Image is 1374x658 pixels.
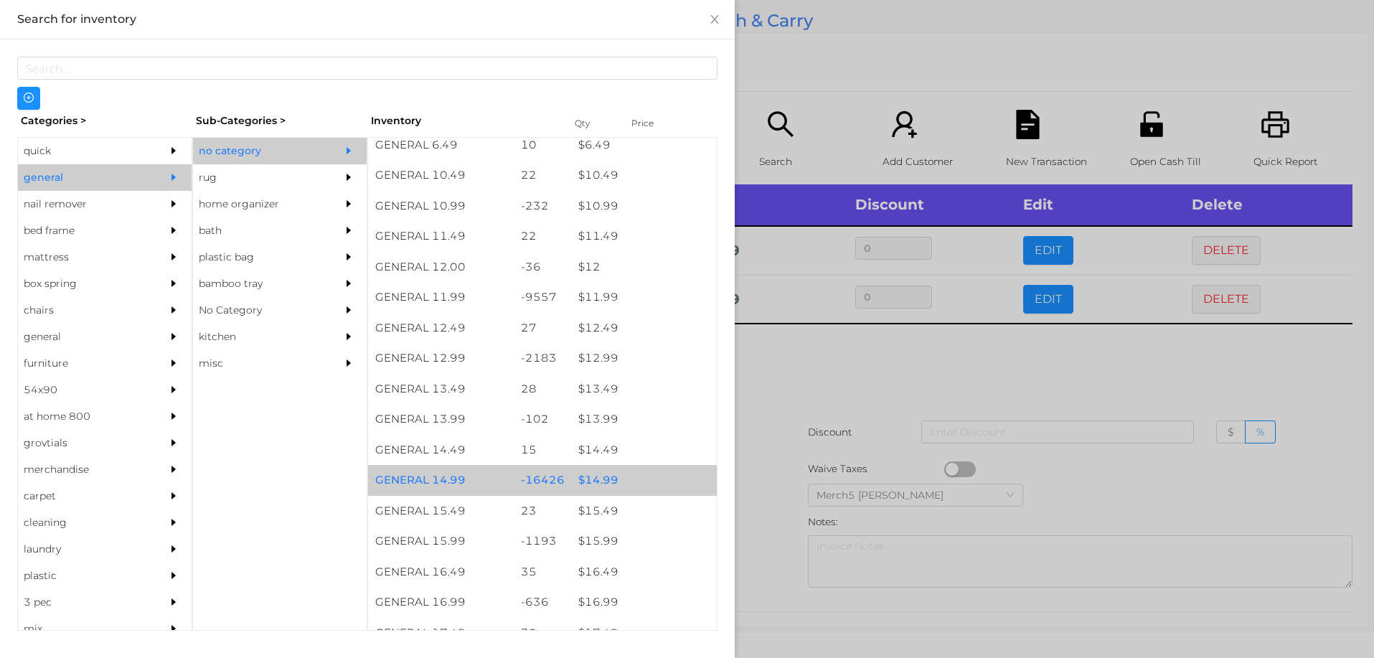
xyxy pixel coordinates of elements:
[169,544,179,554] i: icon: caret-right
[18,616,149,642] div: mix
[344,225,354,235] i: icon: caret-right
[344,172,354,182] i: icon: caret-right
[514,130,572,161] div: 10
[17,57,717,80] input: Search...
[344,332,354,342] i: icon: caret-right
[18,430,149,456] div: grovtials
[368,526,514,557] div: GENERAL 15.99
[17,87,40,110] button: icon: plus-circle
[514,404,572,435] div: -102
[18,191,149,217] div: nail remover
[17,11,717,27] div: Search for inventory
[514,252,572,283] div: -36
[368,465,514,496] div: GENERAL 14.99
[169,278,179,288] i: icon: caret-right
[571,113,614,133] div: Qty
[344,199,354,209] i: icon: caret-right
[571,526,717,557] div: $ 15.99
[169,252,179,262] i: icon: caret-right
[193,271,324,297] div: bamboo tray
[169,358,179,368] i: icon: caret-right
[169,385,179,395] i: icon: caret-right
[193,350,324,377] div: misc
[18,483,149,509] div: carpet
[514,160,572,191] div: 22
[571,557,717,588] div: $ 16.49
[571,374,717,405] div: $ 13.49
[169,305,179,315] i: icon: caret-right
[368,343,514,374] div: GENERAL 12.99
[368,557,514,588] div: GENERAL 16.49
[368,160,514,191] div: GENERAL 10.49
[709,14,720,25] i: icon: close
[514,526,572,557] div: -1193
[368,618,514,649] div: GENERAL 17.49
[571,221,717,252] div: $ 11.49
[169,199,179,209] i: icon: caret-right
[169,570,179,581] i: icon: caret-right
[169,411,179,421] i: icon: caret-right
[571,587,717,618] div: $ 16.99
[368,191,514,222] div: GENERAL 10.99
[371,113,557,128] div: Inventory
[18,589,149,616] div: 3 pec
[514,282,572,313] div: -9557
[18,403,149,430] div: at home 800
[18,164,149,191] div: general
[514,313,572,344] div: 27
[193,191,324,217] div: home organizer
[571,496,717,527] div: $ 15.49
[169,517,179,527] i: icon: caret-right
[368,282,514,313] div: GENERAL 11.99
[344,358,354,368] i: icon: caret-right
[18,509,149,536] div: cleaning
[368,130,514,161] div: GENERAL 6.49
[193,297,324,324] div: No Category
[18,350,149,377] div: furniture
[368,374,514,405] div: GENERAL 13.49
[18,563,149,589] div: plastic
[514,221,572,252] div: 22
[368,252,514,283] div: GENERAL 12.00
[368,221,514,252] div: GENERAL 11.49
[169,332,179,342] i: icon: caret-right
[514,343,572,374] div: -2183
[344,146,354,156] i: icon: caret-right
[571,313,717,344] div: $ 12.49
[169,491,179,501] i: icon: caret-right
[18,297,149,324] div: chairs
[571,465,717,496] div: $ 14.99
[514,465,572,496] div: -16426
[169,146,179,156] i: icon: caret-right
[169,464,179,474] i: icon: caret-right
[368,587,514,618] div: GENERAL 16.99
[17,110,192,132] div: Categories >
[18,244,149,271] div: mattress
[169,172,179,182] i: icon: caret-right
[514,374,572,405] div: 28
[169,624,179,634] i: icon: caret-right
[571,435,717,466] div: $ 14.49
[571,343,717,374] div: $ 12.99
[571,160,717,191] div: $ 10.49
[368,435,514,466] div: GENERAL 14.49
[368,313,514,344] div: GENERAL 12.49
[571,282,717,313] div: $ 11.99
[514,435,572,466] div: 15
[368,404,514,435] div: GENERAL 13.99
[18,138,149,164] div: quick
[344,305,354,315] i: icon: caret-right
[571,618,717,649] div: $ 17.49
[193,217,324,244] div: bath
[193,138,324,164] div: no category
[628,113,685,133] div: Price
[571,191,717,222] div: $ 10.99
[192,110,367,132] div: Sub-Categories >
[18,536,149,563] div: laundry
[18,324,149,350] div: general
[193,244,324,271] div: plastic bag
[169,597,179,607] i: icon: caret-right
[169,438,179,448] i: icon: caret-right
[514,191,572,222] div: -232
[571,404,717,435] div: $ 13.99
